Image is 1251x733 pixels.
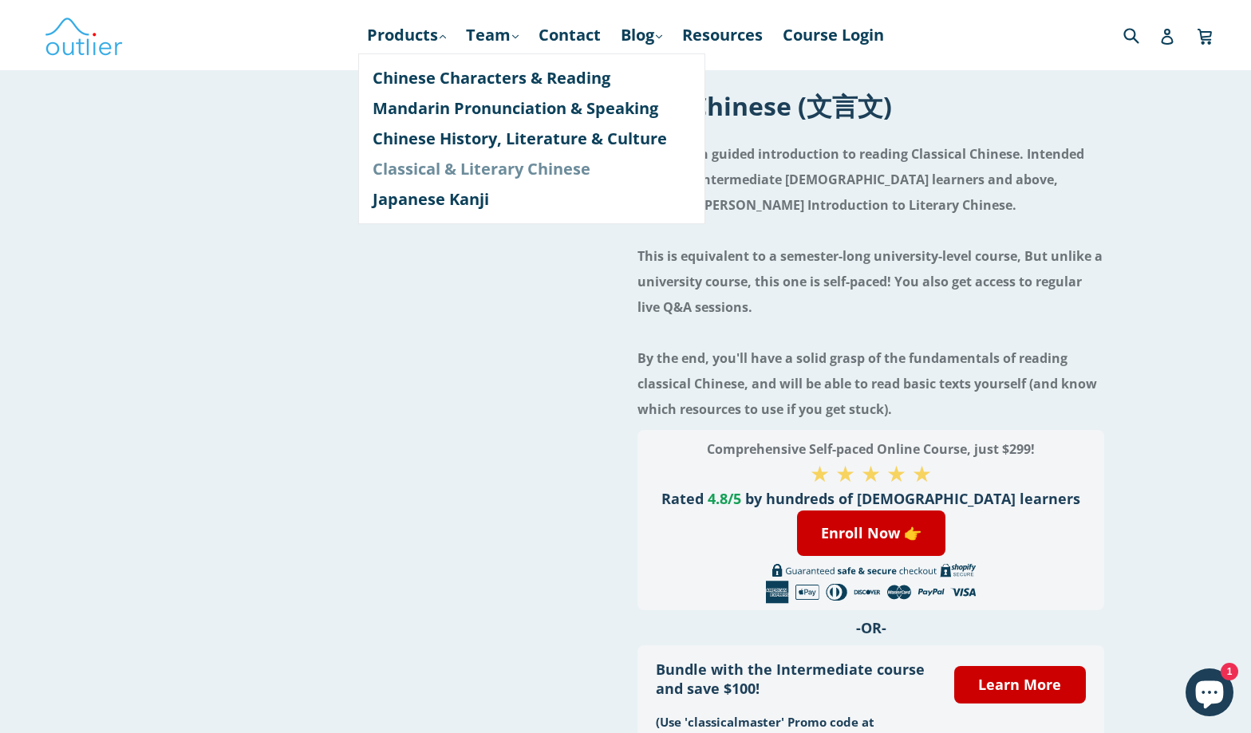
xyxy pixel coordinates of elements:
h3: Bundle with the Intermediate course and save $100! [656,660,930,698]
a: Japanese Kanji [373,184,691,215]
a: Learn More [954,666,1085,703]
a: Products [359,21,454,49]
span: by hundreds of [DEMOGRAPHIC_DATA] learners [745,489,1080,508]
input: Search [1119,18,1163,51]
h3: -OR- [637,618,1104,637]
a: Classical & Literary Chinese [373,154,691,184]
a: Chinese History, Literature & Culture [373,124,691,154]
span: ★ ★ ★ ★ ★ [810,458,932,488]
iframe: Embedded Youtube Video [147,133,614,396]
a: Resources [674,21,771,49]
a: Chinese Characters & Reading [373,63,691,93]
a: Mandarin Pronunciation & Speaking [373,93,691,124]
h3: Comprehensive Self-paced Online Course, just $299! [656,436,1085,462]
h4: A 16-lesson guided introduction to reading Classical Chinese. Intended for lower intermediate [DE... [637,141,1104,422]
img: Outlier Linguistics [44,12,124,58]
inbox-online-store-chat: Shopify online store chat [1181,668,1238,720]
span: Rated [661,489,704,508]
a: Enroll Now 👉 [797,510,945,556]
a: Team [458,21,527,49]
a: Course Login [775,21,892,49]
a: Blog [613,21,670,49]
span: 4.8/5 [708,489,741,508]
a: Contact [531,21,609,49]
